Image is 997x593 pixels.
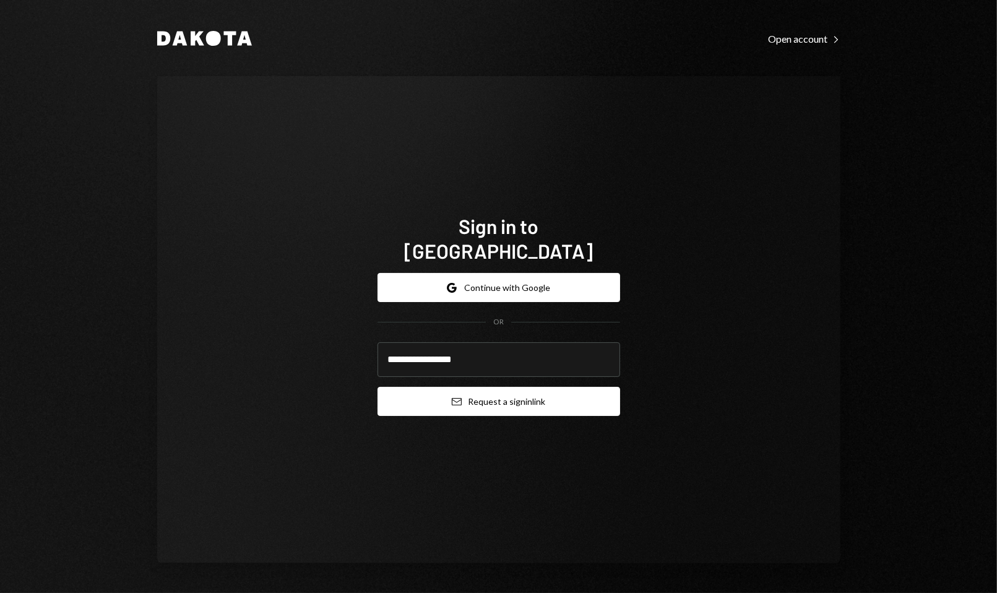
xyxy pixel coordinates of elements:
[378,273,620,302] button: Continue with Google
[378,214,620,263] h1: Sign in to [GEOGRAPHIC_DATA]
[769,33,840,45] div: Open account
[493,317,504,327] div: OR
[378,387,620,416] button: Request a signinlink
[769,32,840,45] a: Open account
